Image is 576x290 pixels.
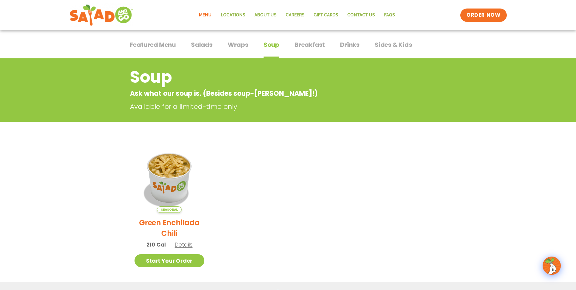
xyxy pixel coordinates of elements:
[264,40,279,49] span: Soup
[343,8,380,22] a: Contact Us
[466,12,500,19] span: ORDER NOW
[135,143,205,213] img: Product photo for Green Enchilada Chili
[175,241,193,248] span: Details
[146,240,166,249] span: 210 Cal
[194,8,216,22] a: Menu
[194,8,400,22] nav: Menu
[380,8,400,22] a: FAQs
[130,88,397,98] p: Ask what our soup is. (Besides soup-[PERSON_NAME]!)
[191,40,213,49] span: Salads
[543,257,560,274] img: wpChatIcon
[70,3,134,27] img: new-SAG-logo-768×292
[460,9,506,22] a: ORDER NOW
[250,8,281,22] a: About Us
[130,65,397,89] h2: Soup
[216,8,250,22] a: Locations
[135,217,205,239] h2: Green Enchilada Chili
[130,102,400,112] p: Available for a limited-time only
[135,254,205,267] a: Start Your Order
[340,40,360,49] span: Drinks
[228,40,248,49] span: Wraps
[375,40,412,49] span: Sides & Kids
[309,8,343,22] a: GIFT CARDS
[130,40,176,49] span: Featured Menu
[281,8,309,22] a: Careers
[295,40,325,49] span: Breakfast
[130,38,446,59] div: Tabbed content
[157,206,182,213] span: Seasonal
